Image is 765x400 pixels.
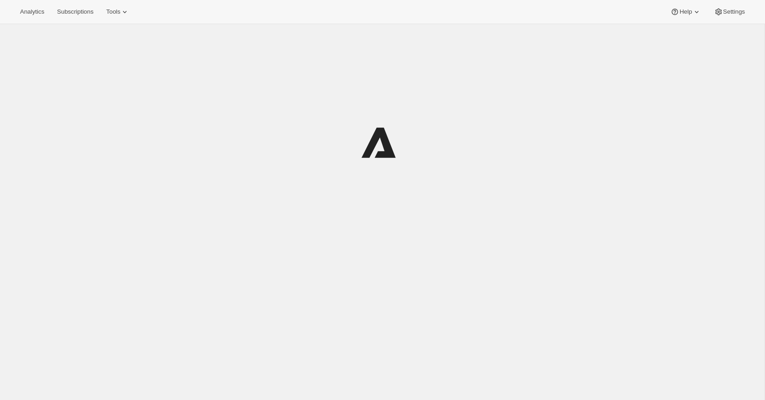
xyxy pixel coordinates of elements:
[723,8,745,15] span: Settings
[20,8,44,15] span: Analytics
[665,5,706,18] button: Help
[101,5,135,18] button: Tools
[51,5,99,18] button: Subscriptions
[679,8,692,15] span: Help
[106,8,120,15] span: Tools
[709,5,750,18] button: Settings
[57,8,93,15] span: Subscriptions
[15,5,50,18] button: Analytics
